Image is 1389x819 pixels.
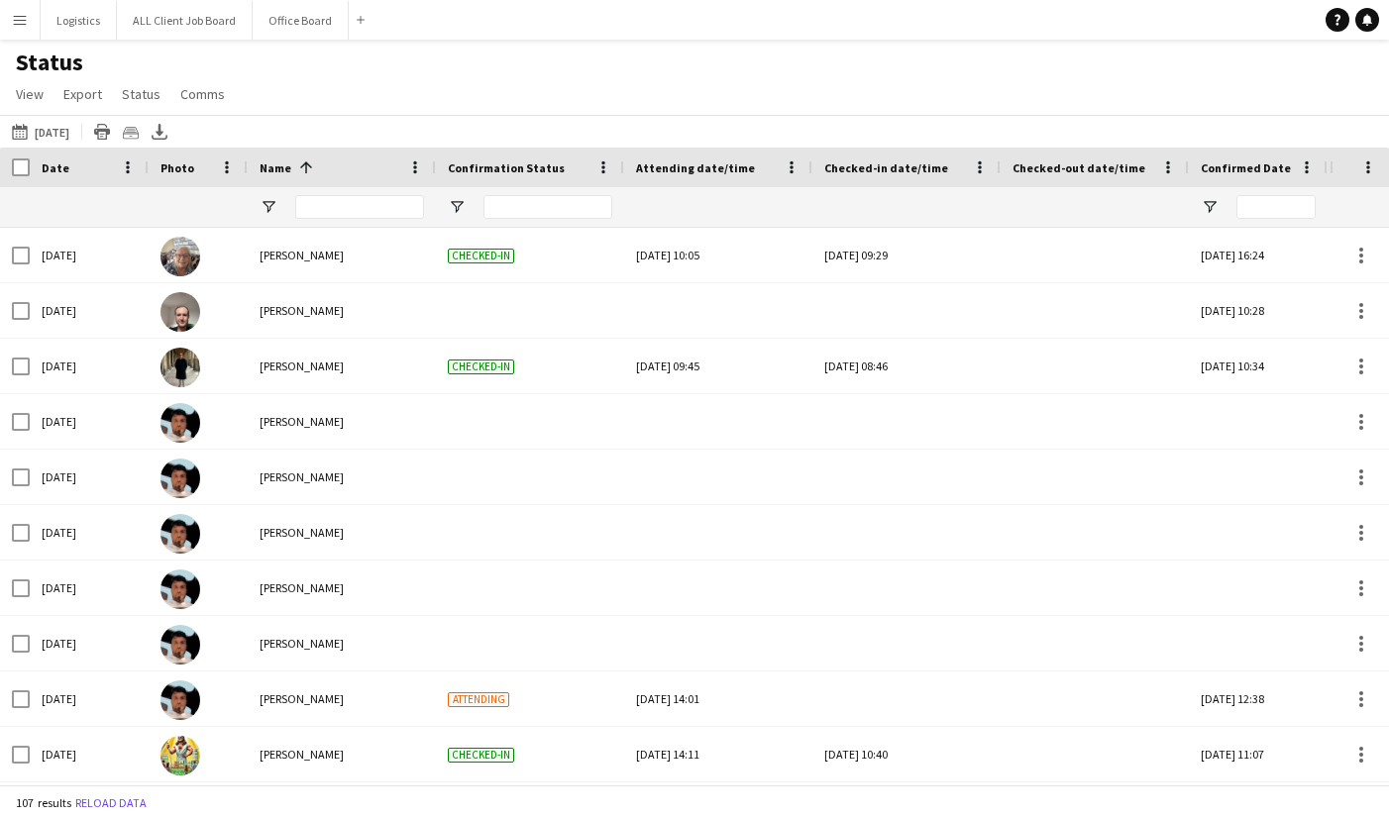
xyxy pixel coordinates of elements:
[260,358,344,373] span: [PERSON_NAME]
[119,120,143,144] app-action-btn: Crew files as ZIP
[148,120,171,144] app-action-btn: Export XLSX
[180,85,225,103] span: Comms
[30,283,149,338] div: [DATE]
[636,727,801,781] div: [DATE] 14:11
[55,81,110,107] a: Export
[160,514,200,554] img: Akeel Mahmood
[122,85,160,103] span: Status
[160,348,200,387] img: Adam Connor
[260,469,344,484] span: [PERSON_NAME]
[1201,160,1291,175] span: Confirmed Date
[260,160,291,175] span: Name
[260,303,344,318] span: [PERSON_NAME]
[483,195,612,219] input: Confirmation Status Filter Input
[160,736,200,775] img: Alex Waddingham
[448,748,514,763] span: Checked-in
[160,237,200,276] img: Carol Shepherd
[117,1,253,40] button: ALL Client Job Board
[1236,195,1316,219] input: Confirmed Date Filter Input
[253,1,349,40] button: Office Board
[160,403,200,443] img: Akeel Mahmood
[16,85,44,103] span: View
[160,569,200,609] img: Akeel Mahmood
[160,625,200,665] img: Akeel Mahmood
[63,85,102,103] span: Export
[30,228,149,282] div: [DATE]
[8,120,73,144] button: [DATE]
[41,1,117,40] button: Logistics
[824,160,948,175] span: Checked-in date/time
[1189,228,1328,282] div: [DATE] 16:24
[8,81,52,107] a: View
[824,339,989,393] div: [DATE] 08:46
[30,394,149,449] div: [DATE]
[160,160,194,175] span: Photo
[1189,283,1328,338] div: [DATE] 10:28
[30,505,149,560] div: [DATE]
[1189,339,1328,393] div: [DATE] 10:34
[172,81,233,107] a: Comms
[160,292,200,332] img: Aaron James
[260,198,277,216] button: Open Filter Menu
[30,616,149,670] div: [DATE]
[1189,727,1328,781] div: [DATE] 11:07
[260,747,344,762] span: [PERSON_NAME]
[1013,160,1145,175] span: Checked-out date/time
[1189,671,1328,726] div: [DATE] 12:38
[160,680,200,720] img: Akeel Mahmood
[260,691,344,706] span: [PERSON_NAME]
[71,792,151,814] button: Reload data
[824,228,989,282] div: [DATE] 09:29
[448,249,514,263] span: Checked-in
[636,671,801,726] div: [DATE] 14:01
[448,692,509,707] span: Attending
[636,228,801,282] div: [DATE] 10:05
[30,727,149,781] div: [DATE]
[260,525,344,540] span: [PERSON_NAME]
[30,450,149,504] div: [DATE]
[30,339,149,393] div: [DATE]
[448,359,514,374] span: Checked-in
[636,339,801,393] div: [DATE] 09:45
[260,580,344,595] span: [PERSON_NAME]
[260,636,344,651] span: [PERSON_NAME]
[30,561,149,615] div: [DATE]
[824,727,989,781] div: [DATE] 10:40
[160,459,200,498] img: Akeel Mahmood
[30,671,149,726] div: [DATE]
[42,160,69,175] span: Date
[260,414,344,429] span: [PERSON_NAME]
[114,81,168,107] a: Status
[260,248,344,262] span: [PERSON_NAME]
[448,198,466,216] button: Open Filter Menu
[448,160,565,175] span: Confirmation Status
[295,195,424,219] input: Name Filter Input
[1201,198,1219,216] button: Open Filter Menu
[636,160,755,175] span: Attending date/time
[90,120,114,144] app-action-btn: Print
